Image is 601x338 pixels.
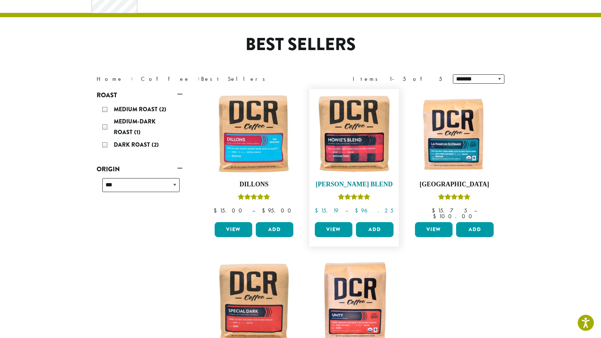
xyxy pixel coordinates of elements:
[356,222,394,237] button: Add
[315,207,321,214] span: $
[97,75,290,83] nav: Breadcrumb
[256,222,293,237] button: Add
[315,207,338,214] bdi: 15.19
[152,141,159,149] span: (2)
[252,207,255,214] span: –
[141,75,190,83] a: Coffee
[114,105,159,113] span: Medium Roast
[114,117,156,136] span: Medium-Dark Roast
[433,212,475,220] bdi: 100.00
[238,193,270,204] div: Rated 5.00 out of 5
[432,207,438,214] span: $
[338,193,370,204] div: Rated 4.67 out of 5
[432,207,467,214] bdi: 15.75
[438,193,470,204] div: Rated 4.83 out of 5
[313,181,395,188] h4: [PERSON_NAME] Blend
[355,207,361,214] span: $
[114,141,152,149] span: Dark Roast
[413,93,495,175] img: DCR-La-Familia-Guzman-Coffee-Bag-300x300.png
[262,207,268,214] span: $
[456,222,494,237] button: Add
[262,207,294,214] bdi: 95.00
[97,89,182,101] a: Roast
[214,207,245,214] bdi: 15.00
[91,34,510,55] h1: Best Sellers
[197,72,200,83] span: ›
[345,207,348,214] span: –
[474,207,477,214] span: –
[97,101,182,154] div: Roast
[313,93,395,175] img: Howies-Blend-12oz-300x300.jpg
[213,93,295,175] img: Dillons-12oz-300x300.jpg
[97,175,182,201] div: Origin
[131,72,133,83] span: ›
[213,93,295,219] a: DillonsRated 5.00 out of 5
[353,75,442,83] div: Items 1-5 of 5
[355,207,394,214] bdi: 96.25
[215,222,252,237] a: View
[213,181,295,188] h4: Dillons
[134,128,141,136] span: (1)
[159,105,166,113] span: (2)
[315,222,352,237] a: View
[97,75,123,83] a: Home
[415,222,453,237] a: View
[413,181,495,188] h4: [GEOGRAPHIC_DATA]
[413,93,495,219] a: [GEOGRAPHIC_DATA]Rated 4.83 out of 5
[97,163,182,175] a: Origin
[433,212,439,220] span: $
[214,207,220,214] span: $
[313,93,395,219] a: [PERSON_NAME] BlendRated 4.67 out of 5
